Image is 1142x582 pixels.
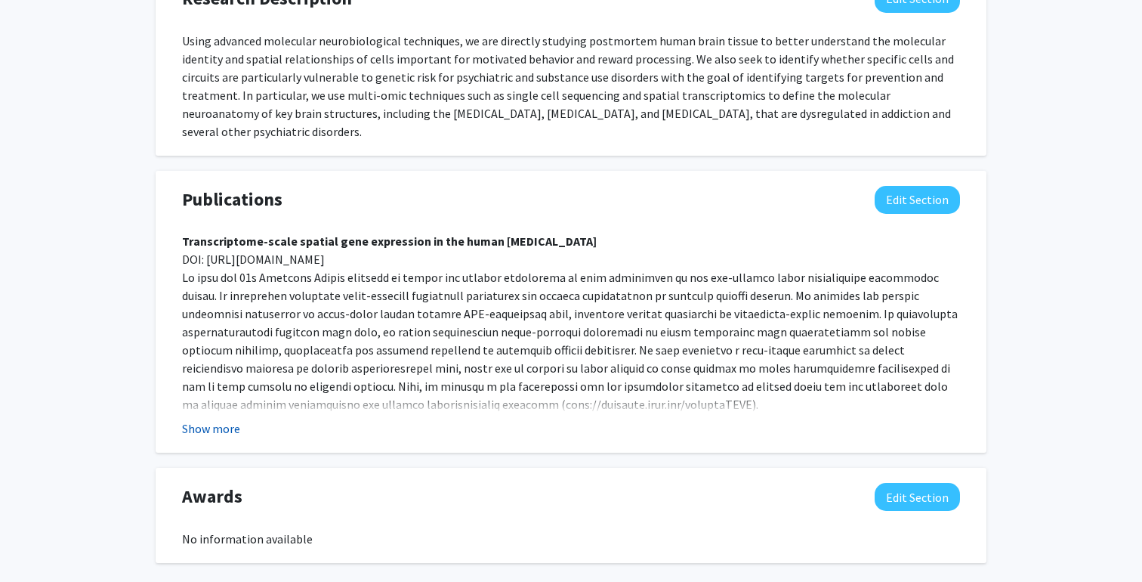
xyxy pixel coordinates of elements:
[182,186,282,213] span: Publications
[182,252,325,267] span: DOI: [URL][DOMAIN_NAME]
[182,234,597,249] strong: Transcriptome-scale spatial gene expression in the human [MEDICAL_DATA]
[182,483,242,510] span: Awards
[11,514,64,571] iframe: Chat
[875,186,960,214] button: Edit Publications
[875,483,960,511] button: Edit Awards
[182,419,240,438] button: Show more
[182,270,958,412] span: Lo ipsu dol 01s Ametcons Adipis elitsedd ei tempor inc utlabor etdolorema al enim adminimven qu n...
[182,32,960,141] div: Using advanced molecular neurobiological techniques, we are directly studying postmortem human br...
[182,530,960,548] div: No information available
